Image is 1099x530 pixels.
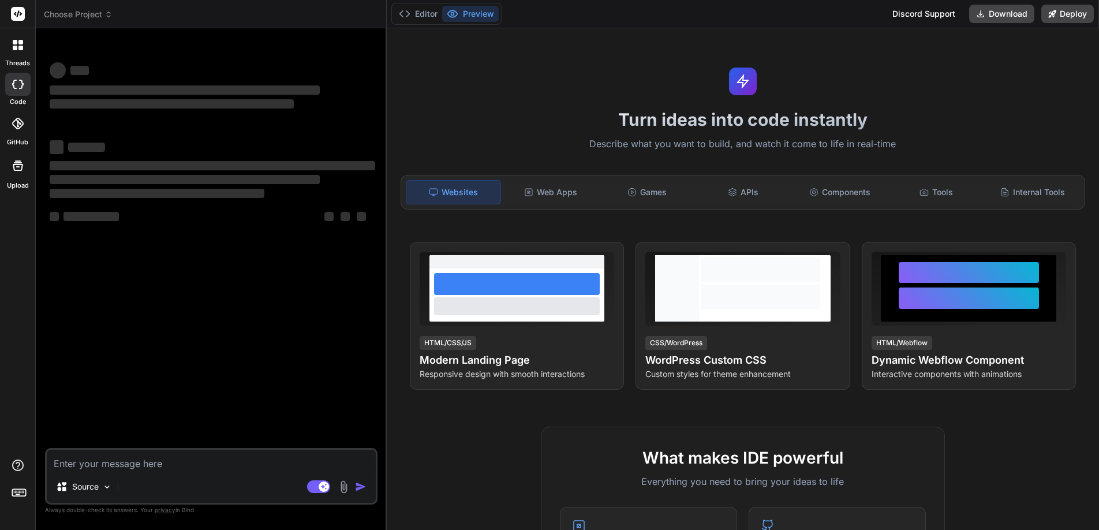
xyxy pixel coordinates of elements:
[324,212,334,221] span: ‌
[50,189,264,198] span: ‌
[355,481,367,492] img: icon
[600,180,694,204] div: Games
[50,175,320,184] span: ‌
[406,180,501,204] div: Websites
[394,6,442,22] button: Editor
[155,506,175,513] span: privacy
[45,505,377,516] p: Always double-check its answers. Your in Bind
[72,481,99,492] p: Source
[1041,5,1094,23] button: Deploy
[420,368,614,380] p: Responsive design with smooth interactions
[63,212,119,221] span: ‌
[50,161,375,170] span: ‌
[560,475,926,488] p: Everything you need to bring your ideas to life
[872,336,932,350] div: HTML/Webflow
[50,85,320,95] span: ‌
[7,137,28,147] label: GitHub
[420,336,476,350] div: HTML/CSS/JS
[68,143,105,152] span: ‌
[645,368,840,380] p: Custom styles for theme enhancement
[442,6,499,22] button: Preview
[885,5,962,23] div: Discord Support
[50,212,59,221] span: ‌
[102,482,112,492] img: Pick Models
[645,352,840,368] h4: WordPress Custom CSS
[889,180,984,204] div: Tools
[872,368,1066,380] p: Interactive components with animations
[560,446,926,470] h2: What makes IDE powerful
[50,62,66,79] span: ‌
[696,180,790,204] div: APIs
[10,97,26,107] label: code
[5,58,30,68] label: threads
[70,66,89,75] span: ‌
[420,352,614,368] h4: Modern Landing Page
[357,212,366,221] span: ‌
[969,5,1034,23] button: Download
[341,212,350,221] span: ‌
[44,9,113,20] span: Choose Project
[50,140,63,154] span: ‌
[986,180,1080,204] div: Internal Tools
[7,181,29,191] label: Upload
[503,180,597,204] div: Web Apps
[337,480,350,494] img: attachment
[394,137,1092,152] p: Describe what you want to build, and watch it come to life in real-time
[50,99,294,109] span: ‌
[872,352,1066,368] h4: Dynamic Webflow Component
[394,109,1092,130] h1: Turn ideas into code instantly
[645,336,707,350] div: CSS/WordPress
[793,180,887,204] div: Components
